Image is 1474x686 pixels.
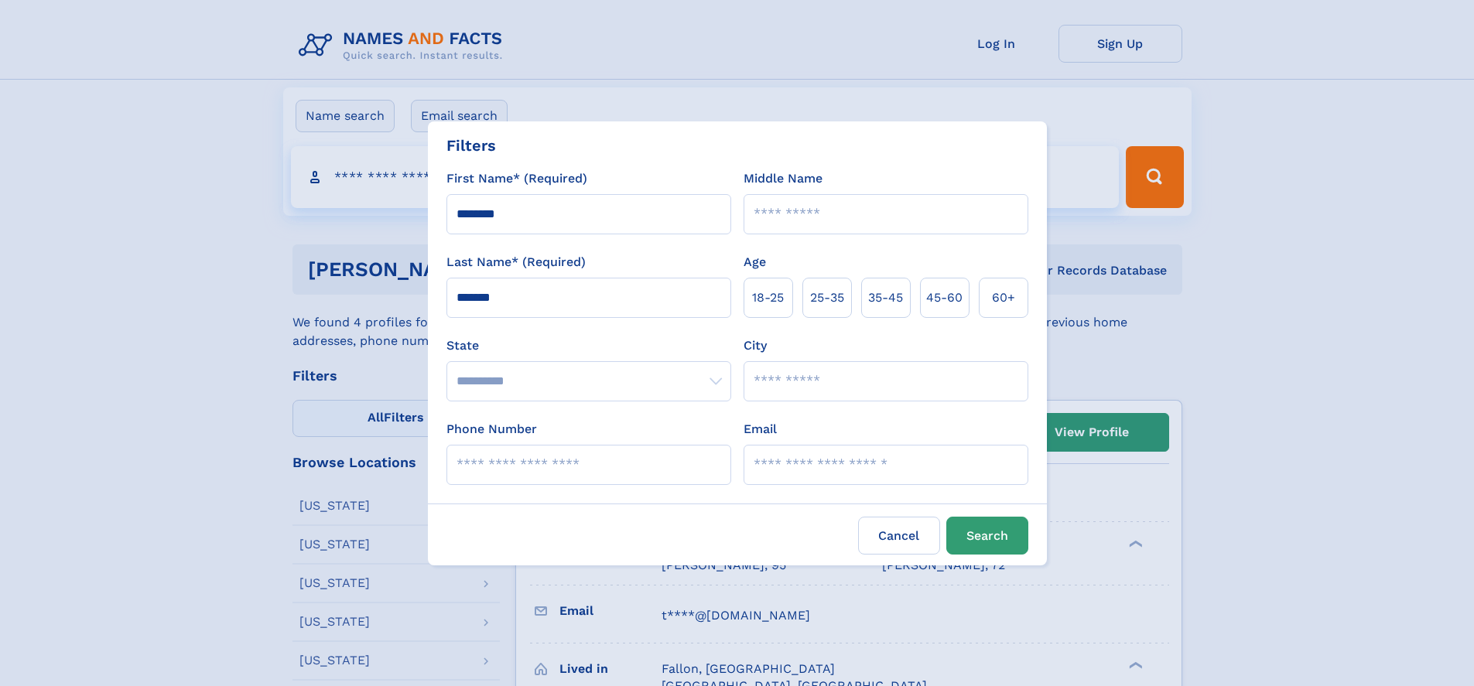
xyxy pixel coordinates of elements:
span: 60+ [992,288,1015,307]
label: State [446,336,731,355]
label: Email [744,420,777,439]
label: Last Name* (Required) [446,253,586,271]
span: 18‑25 [752,288,784,307]
label: Age [744,253,766,271]
span: 45‑60 [926,288,963,307]
button: Search [946,517,1028,555]
label: Phone Number [446,420,537,439]
span: 25‑35 [810,288,844,307]
label: Cancel [858,517,940,555]
label: First Name* (Required) [446,169,587,188]
div: Filters [446,134,496,157]
label: Middle Name [744,169,822,188]
label: City [744,336,767,355]
span: 35‑45 [868,288,903,307]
